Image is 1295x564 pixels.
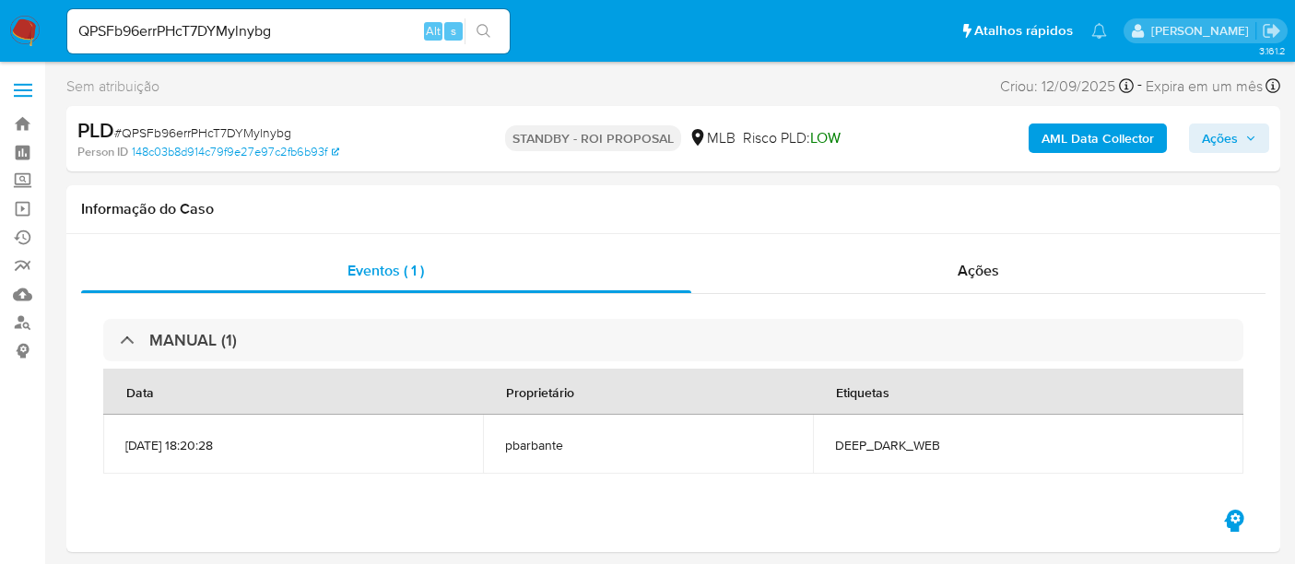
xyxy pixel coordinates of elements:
div: MLB [689,128,736,148]
span: LOW [810,127,841,148]
a: Notificações [1091,23,1107,39]
span: - [1137,74,1142,99]
b: PLD [77,115,114,145]
input: Pesquise usuários ou casos... [67,19,510,43]
a: 148c03b8d914c79f9e27e97c2fb6b93f [132,144,339,160]
div: Criou: 12/09/2025 [1000,74,1134,99]
a: Sair [1262,21,1281,41]
span: DEEP_DARK_WEB [835,437,1221,453]
span: Eventos ( 1 ) [347,260,424,281]
span: Atalhos rápidos [974,21,1073,41]
span: pbarbante [505,437,791,453]
span: # QPSFb96errPHcT7DYMylnybg [114,123,291,142]
div: Proprietário [484,370,596,414]
button: AML Data Collector [1029,123,1167,153]
div: MANUAL (1) [103,319,1243,361]
b: Person ID [77,144,128,160]
h1: Informação do Caso [81,200,1266,218]
span: [DATE] 18:20:28 [125,437,461,453]
p: erico.trevizan@mercadopago.com.br [1151,22,1255,40]
span: Ações [958,260,999,281]
button: Ações [1189,123,1269,153]
span: Expira em um mês [1146,76,1263,97]
h3: MANUAL (1) [149,330,237,350]
span: s [451,22,456,40]
span: Ações [1202,123,1238,153]
div: Data [104,370,176,414]
p: STANDBY - ROI PROPOSAL [505,125,681,151]
b: AML Data Collector [1042,123,1154,153]
div: Etiquetas [814,370,912,414]
button: search-icon [465,18,502,44]
span: Sem atribuição [66,76,159,97]
span: Alt [426,22,441,40]
span: Risco PLD: [743,128,841,148]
